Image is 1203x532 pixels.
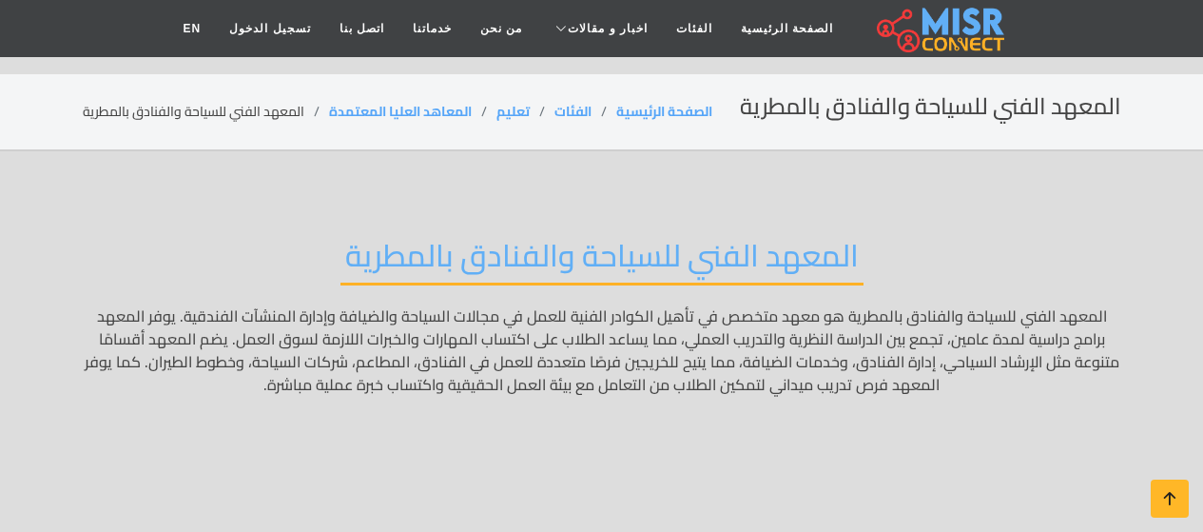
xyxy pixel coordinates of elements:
h2: المعهد الفني للسياحة والفنادق بالمطرية [340,237,863,286]
a: الفئات [662,10,727,47]
a: الصفحة الرئيسية [727,10,847,47]
span: اخبار و مقالات [568,20,648,37]
a: اخبار و مقالات [536,10,662,47]
a: خدماتنا [398,10,466,47]
a: من نحن [466,10,536,47]
a: تعليم [496,99,530,124]
a: الفئات [554,99,592,124]
a: تسجيل الدخول [215,10,324,47]
a: المعاهد العليا المعتمدة [329,99,472,124]
img: main.misr_connect [877,5,1004,52]
a: الصفحة الرئيسية [616,99,712,124]
a: اتصل بنا [325,10,398,47]
a: EN [169,10,216,47]
h2: المعهد الفني للسياحة والفنادق بالمطرية [740,93,1121,121]
li: المعهد الفني للسياحة والفنادق بالمطرية [83,102,329,122]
